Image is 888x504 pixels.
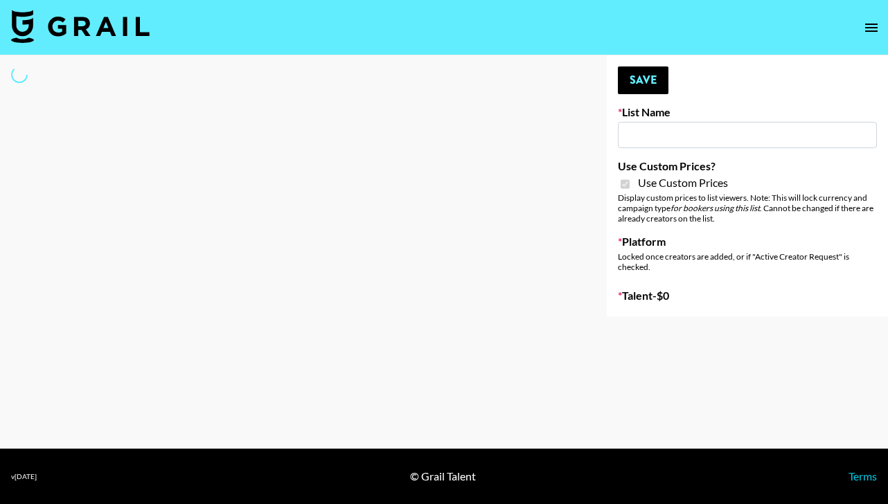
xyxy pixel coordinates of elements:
div: Locked once creators are added, or if "Active Creator Request" is checked. [618,251,877,272]
span: Use Custom Prices [638,176,728,190]
em: for bookers using this list [671,203,760,213]
div: Display custom prices to list viewers. Note: This will lock currency and campaign type . Cannot b... [618,192,877,224]
button: open drawer [858,14,885,42]
a: Terms [849,469,877,483]
button: Save [618,66,668,94]
label: Platform [618,235,877,249]
div: © Grail Talent [410,469,476,483]
label: Talent - $ 0 [618,289,877,303]
label: Use Custom Prices? [618,159,877,173]
img: Grail Talent [11,10,150,43]
div: v [DATE] [11,472,37,481]
label: List Name [618,105,877,119]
